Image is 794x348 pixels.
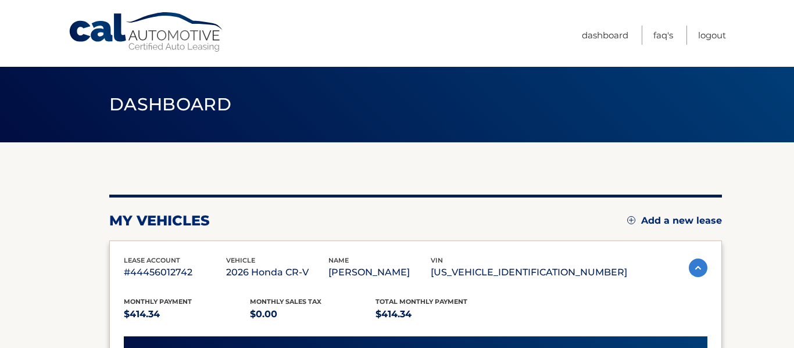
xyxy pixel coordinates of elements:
[375,306,502,322] p: $414.34
[328,264,431,281] p: [PERSON_NAME]
[124,297,192,306] span: Monthly Payment
[431,256,443,264] span: vin
[250,306,376,322] p: $0.00
[250,297,321,306] span: Monthly sales Tax
[328,256,349,264] span: name
[375,297,467,306] span: Total Monthly Payment
[109,94,231,115] span: Dashboard
[124,306,250,322] p: $414.34
[582,26,628,45] a: Dashboard
[627,215,722,227] a: Add a new lease
[689,259,707,277] img: accordion-active.svg
[431,264,627,281] p: [US_VEHICLE_IDENTIFICATION_NUMBER]
[226,264,328,281] p: 2026 Honda CR-V
[124,264,226,281] p: #44456012742
[124,256,180,264] span: lease account
[653,26,673,45] a: FAQ's
[68,12,225,53] a: Cal Automotive
[627,216,635,224] img: add.svg
[226,256,255,264] span: vehicle
[109,212,210,229] h2: my vehicles
[698,26,726,45] a: Logout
